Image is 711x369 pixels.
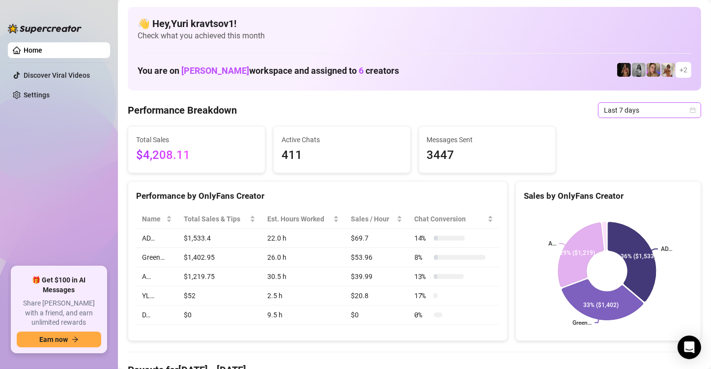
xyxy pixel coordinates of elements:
span: 14 % [414,233,430,244]
td: YL… [136,286,178,306]
span: 🎁 Get $100 in AI Messages [17,276,101,295]
div: Est. Hours Worked [267,214,331,224]
span: 8 % [414,252,430,263]
text: Green… [572,319,592,326]
td: 26.0 h [261,248,345,267]
span: $4,208.11 [136,146,257,165]
th: Total Sales & Tips [178,210,261,229]
td: $1,533.4 [178,229,261,248]
td: D… [136,306,178,325]
td: 22.0 h [261,229,345,248]
td: $0 [345,306,408,325]
span: arrow-right [72,336,79,343]
span: 3447 [427,146,548,165]
td: $1,402.95 [178,248,261,267]
th: Name [136,210,178,229]
td: $20.8 [345,286,408,306]
span: Messages Sent [427,134,548,145]
span: Check what you achieved this month [138,31,691,41]
span: 17 % [414,290,430,301]
a: Home [24,46,42,54]
span: Total Sales [136,134,257,145]
th: Chat Conversion [408,210,499,229]
span: Last 7 days [604,103,695,118]
span: Active Chats [282,134,402,145]
span: [PERSON_NAME] [181,65,249,76]
div: Sales by OnlyFans Creator [524,189,693,203]
span: Chat Conversion [414,214,485,224]
img: logo-BBDzfeDw.svg [8,24,82,33]
text: AD… [661,246,672,252]
th: Sales / Hour [345,210,408,229]
td: $52 [178,286,261,306]
td: $0 [178,306,261,325]
a: Settings [24,91,50,99]
h4: 👋 Hey, Yuri kravtsov1 ! [138,17,691,31]
div: Open Intercom Messenger [678,336,701,359]
span: 13 % [414,271,430,282]
img: Cherry [647,63,660,77]
span: 411 [282,146,402,165]
td: $53.96 [345,248,408,267]
span: 0 % [414,309,430,320]
span: + 2 [680,64,687,75]
img: D [617,63,631,77]
td: 2.5 h [261,286,345,306]
span: Share [PERSON_NAME] with a friend, and earn unlimited rewards [17,299,101,328]
td: $1,219.75 [178,267,261,286]
div: Performance by OnlyFans Creator [136,189,499,203]
span: Earn now [39,336,68,343]
span: 6 [359,65,364,76]
img: A [632,63,646,77]
span: Total Sales & Tips [184,214,247,224]
td: 30.5 h [261,267,345,286]
span: calendar [690,107,696,113]
td: A… [136,267,178,286]
td: AD… [136,229,178,248]
td: Green… [136,248,178,267]
span: Sales / Hour [351,214,395,224]
text: A… [548,240,556,247]
td: $69.7 [345,229,408,248]
button: Earn nowarrow-right [17,332,101,347]
img: Green [661,63,675,77]
h1: You are on workspace and assigned to creators [138,65,399,76]
a: Discover Viral Videos [24,71,90,79]
td: $39.99 [345,267,408,286]
span: Name [142,214,164,224]
h4: Performance Breakdown [128,103,237,117]
td: 9.5 h [261,306,345,325]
